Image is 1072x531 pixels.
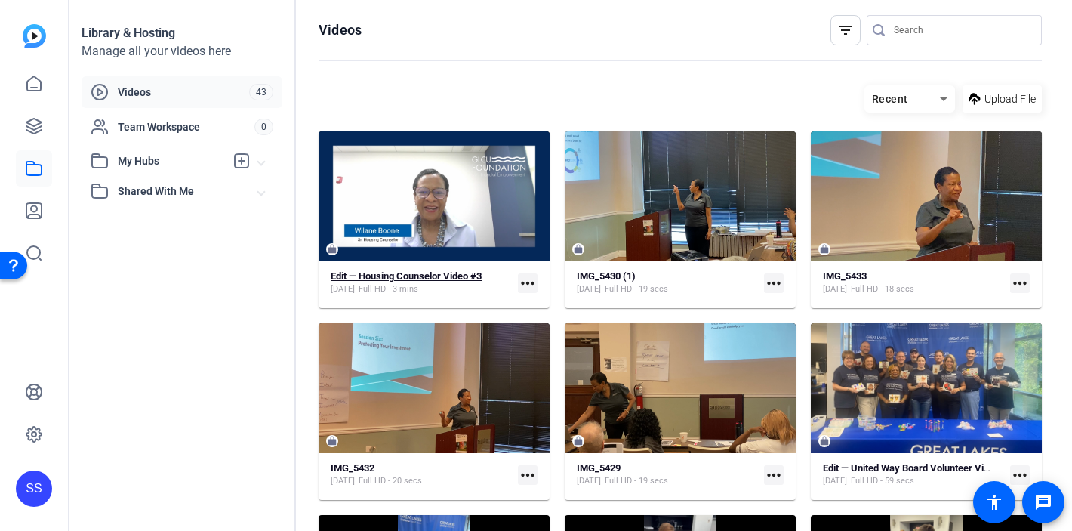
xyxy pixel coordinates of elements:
[331,462,512,487] a: IMG_5432[DATE]Full HD - 20 secs
[82,146,282,176] mat-expansion-panel-header: My Hubs
[118,119,254,134] span: Team Workspace
[605,475,668,487] span: Full HD - 19 secs
[577,462,621,474] strong: IMG_5429
[118,153,225,169] span: My Hubs
[118,85,249,100] span: Videos
[823,475,847,487] span: [DATE]
[331,270,482,282] strong: Edit — Housing Counselor Video #3
[963,85,1042,113] button: Upload File
[836,21,855,39] mat-icon: filter_list
[985,493,1003,511] mat-icon: accessibility
[359,283,418,295] span: Full HD - 3 mins
[577,283,601,295] span: [DATE]
[823,462,1000,474] strong: Edit — United Way Board Volunteer Video
[577,270,636,282] strong: IMG_5430 (1)
[82,42,282,60] div: Manage all your videos here
[518,273,538,293] mat-icon: more_horiz
[577,462,758,487] a: IMG_5429[DATE]Full HD - 19 secs
[764,273,784,293] mat-icon: more_horiz
[851,283,914,295] span: Full HD - 18 secs
[82,176,282,206] mat-expansion-panel-header: Shared With Me
[118,184,258,199] span: Shared With Me
[23,24,46,48] img: blue-gradient.svg
[577,270,758,295] a: IMG_5430 (1)[DATE]Full HD - 19 secs
[331,270,512,295] a: Edit — Housing Counselor Video #3[DATE]Full HD - 3 mins
[254,119,273,135] span: 0
[331,462,374,474] strong: IMG_5432
[823,283,847,295] span: [DATE]
[984,91,1036,107] span: Upload File
[359,475,422,487] span: Full HD - 20 secs
[894,21,1030,39] input: Search
[319,21,362,39] h1: Videos
[823,270,867,282] strong: IMG_5433
[851,475,914,487] span: Full HD - 59 secs
[1034,493,1052,511] mat-icon: message
[1010,465,1030,485] mat-icon: more_horiz
[764,465,784,485] mat-icon: more_horiz
[1010,273,1030,293] mat-icon: more_horiz
[577,475,601,487] span: [DATE]
[823,462,1004,487] a: Edit — United Way Board Volunteer Video[DATE]Full HD - 59 secs
[331,283,355,295] span: [DATE]
[823,270,1004,295] a: IMG_5433[DATE]Full HD - 18 secs
[16,471,52,507] div: SS
[249,84,273,100] span: 43
[872,93,908,105] span: Recent
[518,465,538,485] mat-icon: more_horiz
[331,475,355,487] span: [DATE]
[82,24,282,42] div: Library & Hosting
[605,283,668,295] span: Full HD - 19 secs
